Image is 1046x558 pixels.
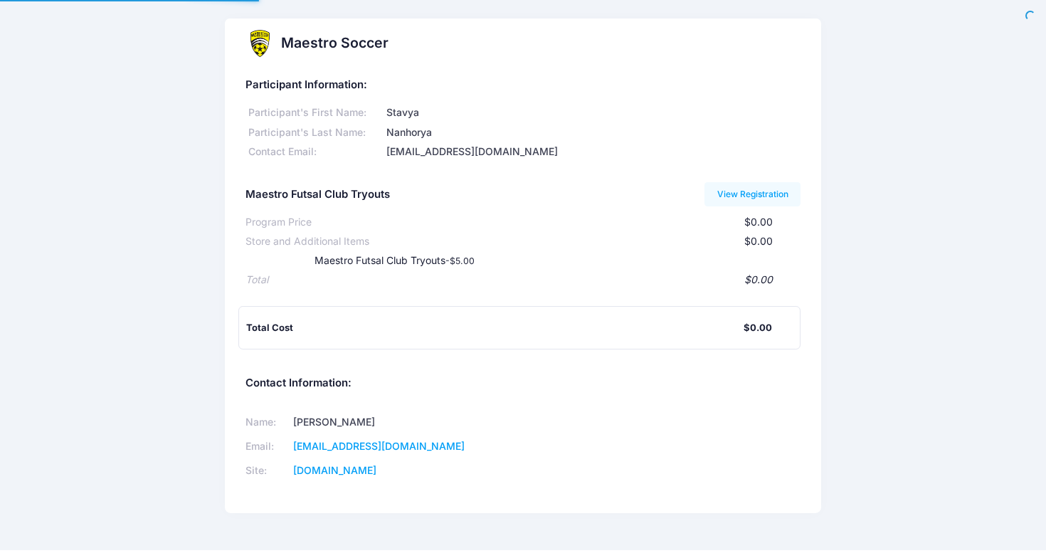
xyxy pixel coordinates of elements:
td: [PERSON_NAME] [289,411,504,435]
div: Participant's Last Name: [245,125,384,140]
a: [DOMAIN_NAME] [293,464,376,476]
h5: Maestro Futsal Club Tryouts [245,189,390,201]
td: Name: [245,411,289,435]
div: [EMAIL_ADDRESS][DOMAIN_NAME] [384,144,801,159]
div: Maestro Futsal Club Tryouts [286,253,618,268]
div: $0.00 [268,273,773,288]
div: Program Price [245,215,312,230]
div: Total [245,273,268,288]
h2: Maestro Soccer [281,35,389,51]
a: View Registration [704,182,801,206]
span: $0.00 [744,216,773,228]
a: [EMAIL_ADDRESS][DOMAIN_NAME] [293,440,465,452]
div: Contact Email: [245,144,384,159]
h5: Participant Information: [245,79,801,92]
td: Site: [245,459,289,483]
div: $0.00 [744,321,772,335]
div: Participant's First Name: [245,105,384,120]
div: Store and Additional Items [245,234,369,249]
div: Nanhorya [384,125,801,140]
h5: Contact Information: [245,377,801,390]
div: Stavya [384,105,801,120]
div: $0.00 [369,234,773,249]
small: -$5.00 [445,256,475,266]
div: Total Cost [246,321,744,335]
td: Email: [245,435,289,459]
